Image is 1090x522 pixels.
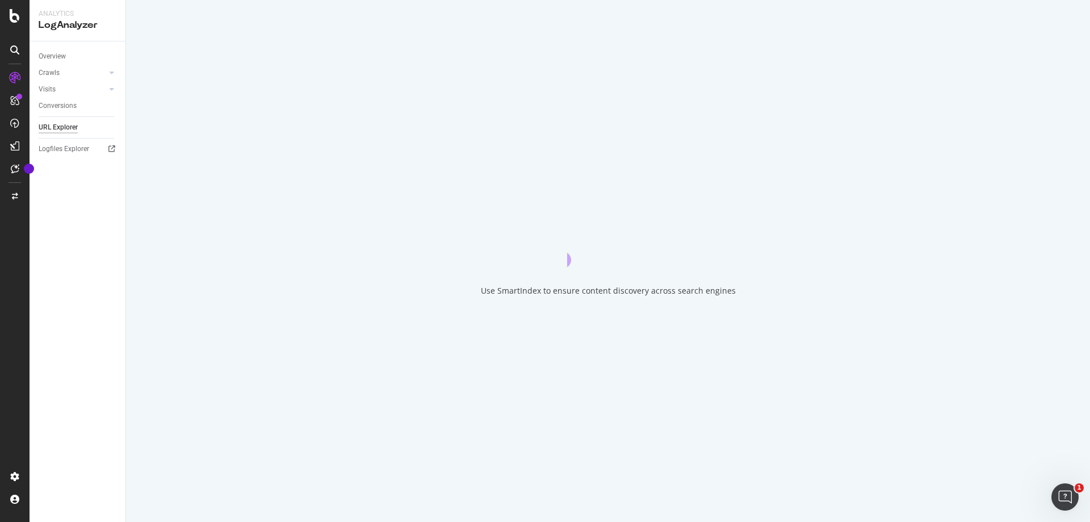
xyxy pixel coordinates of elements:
[1075,483,1084,492] span: 1
[1051,483,1079,511] iframe: Intercom live chat
[481,285,736,297] div: Use SmartIndex to ensure content discovery across search engines
[39,67,60,79] div: Crawls
[39,51,66,62] div: Overview
[567,226,649,267] div: animation
[39,83,106,95] a: Visits
[24,164,34,174] div: Tooltip anchor
[39,67,106,79] a: Crawls
[39,100,118,112] a: Conversions
[39,83,56,95] div: Visits
[39,19,116,32] div: LogAnalyzer
[39,143,118,155] a: Logfiles Explorer
[39,143,89,155] div: Logfiles Explorer
[39,122,78,133] div: URL Explorer
[39,100,77,112] div: Conversions
[39,9,116,19] div: Analytics
[39,51,118,62] a: Overview
[39,122,118,133] a: URL Explorer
